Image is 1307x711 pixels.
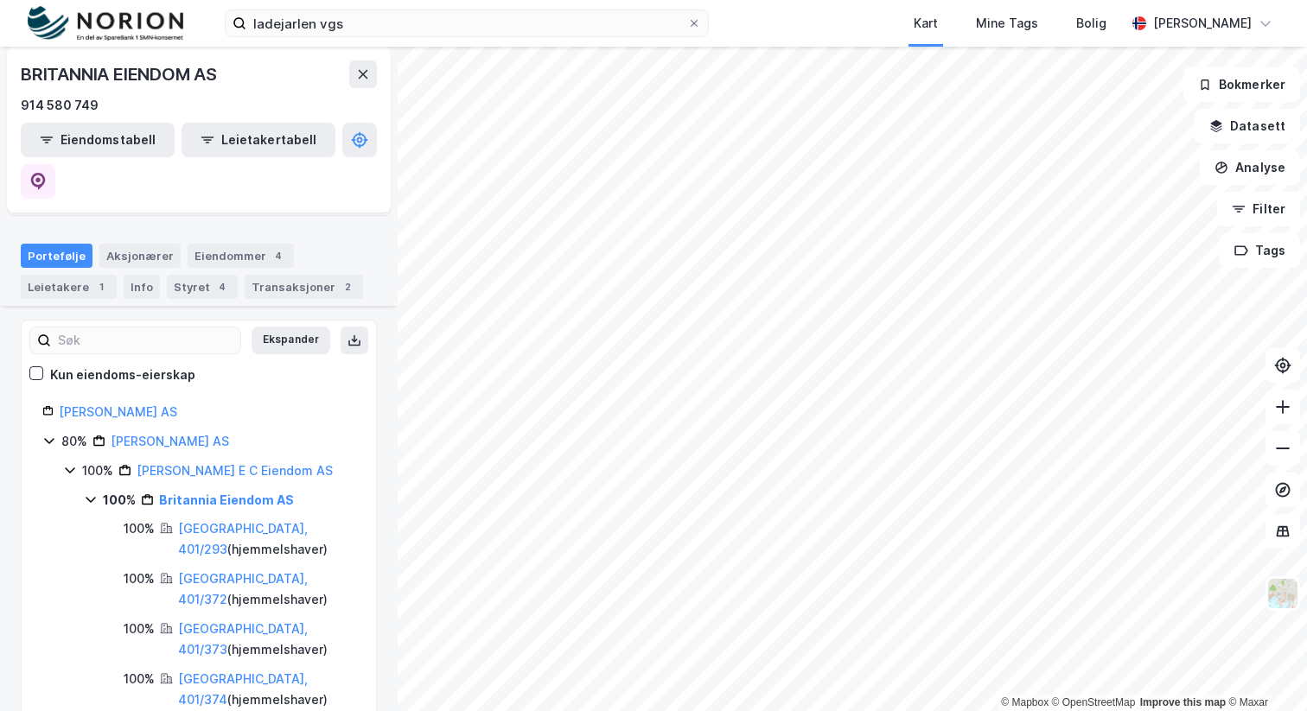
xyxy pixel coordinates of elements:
div: 914 580 749 [21,95,99,116]
div: ( hjemmelshaver ) [178,669,355,710]
div: ( hjemmelshaver ) [178,619,355,660]
div: 100% [124,568,155,589]
div: Eiendommer [188,244,294,268]
button: Bokmerker [1183,67,1300,102]
div: 100% [124,518,155,539]
div: Aksjonærer [99,244,181,268]
a: [PERSON_NAME] E C Eiendom AS [137,463,333,478]
div: Kart [914,13,938,34]
a: OpenStreetMap [1052,696,1136,708]
div: 80% [61,431,87,452]
div: 100% [124,619,155,639]
a: [GEOGRAPHIC_DATA], 401/293 [178,521,308,556]
a: Improve this map [1140,696,1226,708]
div: Kun eiendoms-eierskap [50,365,195,385]
div: Mine Tags [976,13,1038,34]
input: Søk [51,327,240,353]
button: Filter [1217,192,1300,226]
div: Bolig [1076,13,1106,34]
button: Leietakertabell [182,123,335,157]
div: BRITANNIA EIENDOM AS [21,60,220,88]
div: Portefølje [21,244,92,268]
a: [GEOGRAPHIC_DATA], 401/372 [178,571,308,606]
div: 100% [82,460,113,481]
button: Tags [1220,233,1300,268]
div: [PERSON_NAME] [1153,13,1252,34]
button: Datasett [1195,109,1300,143]
div: 1 [92,278,110,295]
a: Britannia Eiendom AS [159,492,294,507]
div: Styret [167,275,238,299]
button: Analyse [1200,150,1300,185]
img: norion-logo.80e7a08dc31c2e691866.png [28,6,183,41]
button: Ekspander [252,327,330,354]
a: [PERSON_NAME] AS [59,404,177,419]
div: 100% [103,490,136,511]
div: Leietakere [21,275,117,299]
a: [PERSON_NAME] AS [111,434,229,448]
div: Info [124,275,160,299]
div: Transaksjoner [245,275,363,299]
div: 2 [339,278,356,295]
a: [GEOGRAPHIC_DATA], 401/373 [178,621,308,657]
div: ( hjemmelshaver ) [178,568,355,610]
iframe: Chat Widget [1221,628,1307,711]
a: [GEOGRAPHIC_DATA], 401/374 [178,671,308,707]
div: 4 [270,247,287,264]
div: 4 [214,278,231,295]
img: Z [1266,577,1299,610]
a: Mapbox [1001,696,1049,708]
div: 100% [124,669,155,689]
button: Eiendomstabell [21,123,175,157]
div: Kontrollprogram for chat [1221,628,1307,711]
div: ( hjemmelshaver ) [178,518,355,560]
input: Søk på adresse, matrikkel, gårdeiere, leietakere eller personer [246,10,687,36]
